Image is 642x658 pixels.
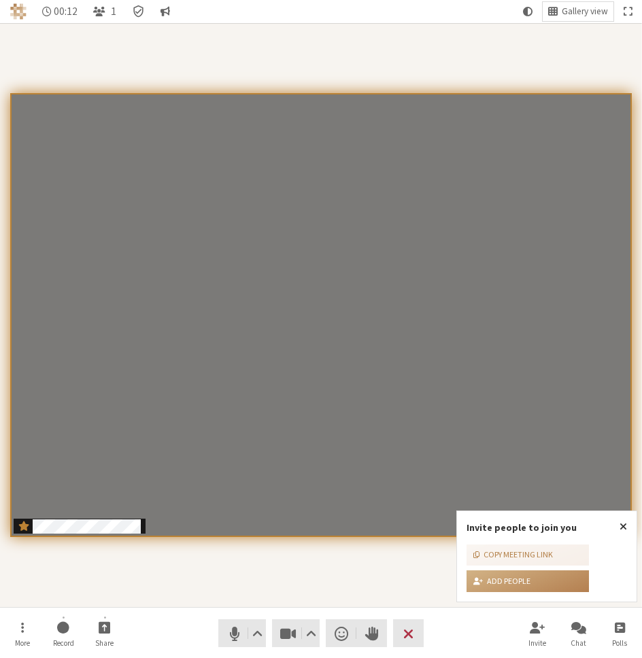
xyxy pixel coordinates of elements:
div: Timer [37,2,84,21]
button: Open poll [601,615,639,652]
div: Meeting details Encryption enabled [126,2,150,21]
button: Stop video (⌘+Shift+V) [272,619,320,647]
button: Open chat [560,615,598,652]
button: Close popover [610,511,637,542]
span: Share [95,639,114,647]
button: Using system theme [518,2,538,21]
img: Iotum [10,3,27,20]
button: Conversation [155,2,175,21]
button: Copy meeting link [467,544,589,566]
span: Chat [571,639,586,647]
span: More [15,639,30,647]
button: Start recording [44,615,82,652]
span: 00:12 [54,5,78,17]
button: Mute (⌘+Shift+A) [218,619,266,647]
span: Record [53,639,74,647]
button: Invite participants (⌘+Shift+I) [518,615,556,652]
button: Start sharing [86,615,124,652]
button: End or leave meeting [393,619,424,647]
label: Invite people to join you [467,521,577,534]
button: Send a reaction [326,619,356,647]
div: Copy meeting link [473,549,553,561]
span: Polls [612,639,627,647]
button: Change layout [543,2,613,21]
button: Audio settings [248,619,265,647]
button: Video setting [303,619,320,647]
button: Open participant list [88,2,122,21]
button: Raise hand [356,619,387,647]
button: Add people [467,570,589,592]
span: Gallery view [562,7,608,17]
button: Open menu [3,615,41,652]
span: Invite [528,639,546,647]
span: 1 [111,5,116,17]
button: Fullscreen [618,2,637,21]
